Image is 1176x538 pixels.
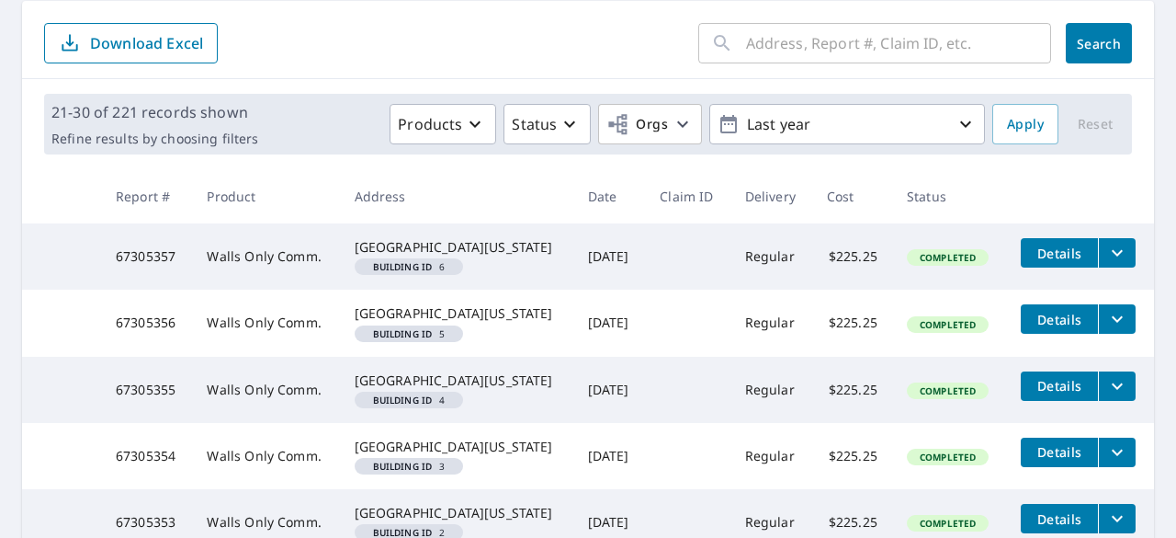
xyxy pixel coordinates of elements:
span: 6 [362,262,457,271]
button: filesDropdownBtn-67305357 [1098,238,1136,268]
td: Walls Only Comm. [192,290,339,356]
td: [DATE] [573,290,646,356]
button: detailsBtn-67305354 [1021,438,1098,467]
th: Address [340,169,573,223]
button: detailsBtn-67305356 [1021,304,1098,334]
span: 5 [362,329,457,338]
td: 67305357 [101,223,193,290]
span: 4 [362,395,457,405]
div: [GEOGRAPHIC_DATA][US_STATE] [355,304,559,323]
button: Apply [992,104,1058,144]
th: Delivery [730,169,812,223]
button: Products [390,104,496,144]
em: Building ID [373,528,433,537]
button: filesDropdownBtn-67305354 [1098,438,1136,467]
span: 3 [362,462,457,471]
th: Claim ID [645,169,729,223]
button: filesDropdownBtn-67305356 [1098,304,1136,334]
div: [GEOGRAPHIC_DATA][US_STATE] [355,372,559,390]
span: Details [1032,377,1087,395]
td: [DATE] [573,223,646,290]
button: Download Excel [44,23,218,63]
td: 67305355 [101,357,193,423]
td: Regular [730,357,812,423]
button: detailsBtn-67305353 [1021,504,1098,533]
button: detailsBtn-67305355 [1021,372,1098,401]
th: Cost [812,169,892,223]
button: Search [1066,23,1132,63]
td: Walls Only Comm. [192,357,339,423]
input: Address, Report #, Claim ID, etc. [746,17,1051,69]
p: Download Excel [90,33,203,53]
span: Orgs [606,113,668,136]
button: Last year [709,104,985,144]
span: Completed [909,318,987,331]
td: [DATE] [573,357,646,423]
p: Last year [740,109,955,141]
td: $225.25 [812,290,892,356]
span: Details [1032,443,1087,461]
td: Regular [730,223,812,290]
th: Report # [101,169,193,223]
td: Regular [730,290,812,356]
span: Completed [909,517,987,530]
span: 2 [362,528,457,537]
div: [GEOGRAPHIC_DATA][US_STATE] [355,438,559,456]
span: Completed [909,451,987,464]
span: Details [1032,311,1087,328]
span: Details [1032,245,1087,262]
p: Products [398,113,462,135]
span: Details [1032,510,1087,528]
p: Status [512,113,557,135]
p: 21-30 of 221 records shown [51,101,258,123]
td: 67305356 [101,290,193,356]
span: Completed [909,384,987,397]
em: Building ID [373,462,433,471]
th: Product [192,169,339,223]
div: [GEOGRAPHIC_DATA][US_STATE] [355,504,559,522]
button: Status [503,104,591,144]
em: Building ID [373,395,433,405]
em: Building ID [373,262,433,271]
div: [GEOGRAPHIC_DATA][US_STATE] [355,238,559,257]
p: Refine results by choosing filters [51,131,258,147]
th: Date [573,169,646,223]
td: [DATE] [573,423,646,489]
td: Walls Only Comm. [192,423,339,489]
span: Search [1080,35,1117,52]
th: Status [892,169,1006,223]
td: Regular [730,423,812,489]
td: $225.25 [812,357,892,423]
button: filesDropdownBtn-67305353 [1098,504,1136,533]
button: filesDropdownBtn-67305355 [1098,372,1136,401]
td: Walls Only Comm. [192,223,339,290]
button: detailsBtn-67305357 [1021,238,1098,268]
td: $225.25 [812,423,892,489]
span: Completed [909,251,987,264]
em: Building ID [373,329,433,338]
button: Orgs [598,104,702,144]
span: Apply [1007,113,1044,136]
td: 67305354 [101,423,193,489]
td: $225.25 [812,223,892,290]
